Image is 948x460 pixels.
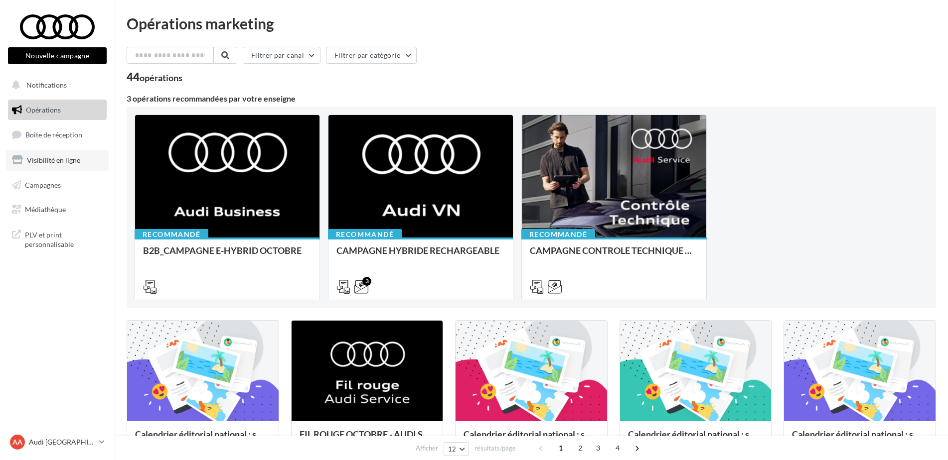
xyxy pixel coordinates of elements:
span: 2 [572,440,588,456]
button: Notifications [6,75,105,96]
div: FIL ROUGE OCTOBRE - AUDI SERVICE [300,429,435,449]
div: 44 [127,72,182,83]
span: Campagnes [25,180,61,189]
span: PLV et print personnalisable [25,228,103,249]
div: Recommandé [135,229,208,240]
a: Campagnes [6,175,109,196]
a: PLV et print personnalisable [6,224,109,253]
span: Afficher [416,444,438,453]
span: Médiathèque [25,205,66,214]
div: Recommandé [328,229,402,240]
div: Opérations marketing [127,16,936,31]
div: 3 [362,277,371,286]
span: 3 [590,440,606,456]
span: Opérations [26,106,61,114]
a: Visibilité en ligne [6,150,109,171]
div: opérations [140,73,182,82]
a: Médiathèque [6,199,109,220]
div: Calendrier éditorial national : semaine du 22.09 au 28.09 [464,429,599,449]
button: Filtrer par canal [243,47,320,64]
a: Boîte de réception [6,124,109,145]
div: 3 opérations recommandées par votre enseigne [127,95,936,103]
div: Calendrier éditorial national : semaine du 08.09 au 14.09 [792,429,928,449]
a: AA Audi [GEOGRAPHIC_DATA] [8,433,107,452]
span: 12 [448,445,457,453]
div: Calendrier éditorial national : semaine du 15.09 au 21.09 [628,429,764,449]
p: Audi [GEOGRAPHIC_DATA] [29,437,95,447]
button: Filtrer par catégorie [326,47,417,64]
span: AA [12,437,22,447]
div: B2B_CAMPAGNE E-HYBRID OCTOBRE [143,245,312,265]
div: Calendrier éditorial national : semaine du 29.09 au 05.10 [135,429,271,449]
span: Visibilité en ligne [27,156,80,164]
span: résultats/page [474,444,516,453]
div: CAMPAGNE HYBRIDE RECHARGEABLE [336,245,505,265]
span: 4 [610,440,626,456]
span: Boîte de réception [25,130,82,139]
span: Notifications [26,81,67,89]
button: 12 [444,442,469,456]
div: Recommandé [521,229,595,240]
button: Nouvelle campagne [8,47,107,64]
a: Opérations [6,100,109,120]
span: 1 [553,440,569,456]
div: CAMPAGNE CONTROLE TECHNIQUE 25€ OCTOBRE [530,245,698,265]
